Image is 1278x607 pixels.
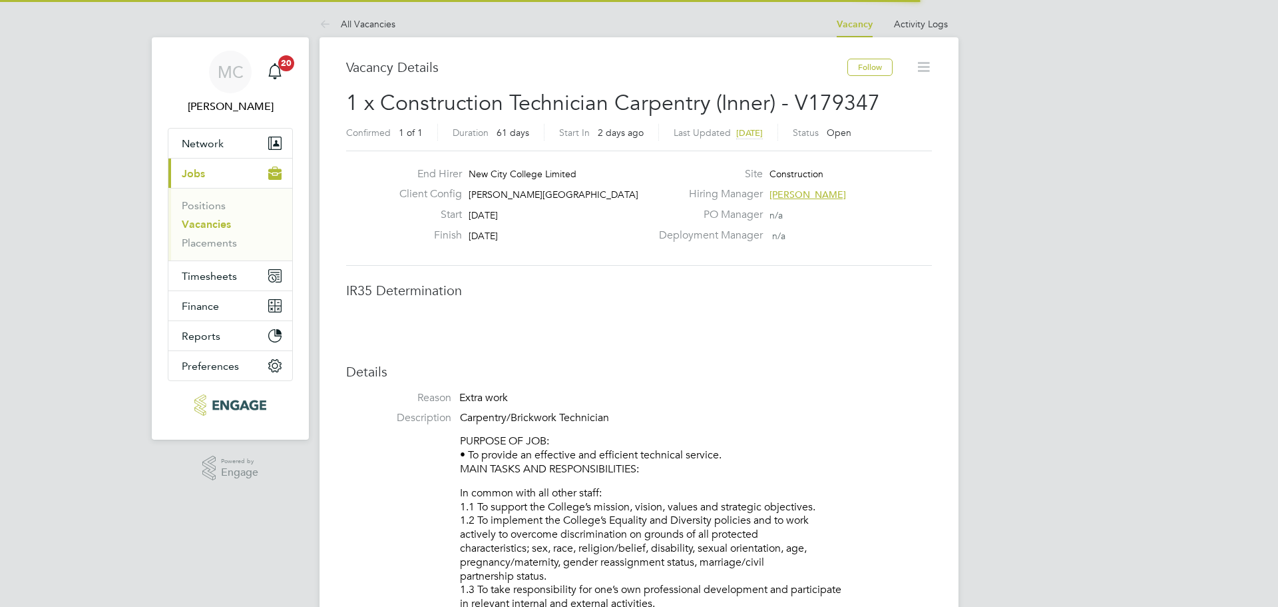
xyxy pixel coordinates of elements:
[389,167,462,181] label: End Hirer
[182,218,231,231] a: Vacancies
[469,209,498,221] span: [DATE]
[346,127,391,139] label: Confirmed
[182,270,237,283] span: Timesheets
[598,127,644,139] span: 2 days ago
[346,90,880,116] span: 1 x Construction Technician Carpentry (Inner) - V179347
[793,127,819,139] label: Status
[346,59,847,76] h3: Vacancy Details
[202,456,259,481] a: Powered byEngage
[346,363,932,380] h3: Details
[460,434,932,476] p: PURPOSE OF JOB: • To provide an effective and efficient technical service. MAIN TASKS AND RESPONS...
[168,99,293,115] span: Mark Carter
[469,189,638,201] span: [PERSON_NAME][GEOGRAPHIC_DATA]
[389,208,462,222] label: Start
[221,456,258,467] span: Powered by
[319,18,395,30] a: All Vacancies
[182,167,205,180] span: Jobs
[182,237,237,249] a: Placements
[769,209,783,221] span: n/a
[459,391,508,404] span: Extra work
[168,351,292,380] button: Preferences
[346,411,451,425] label: Description
[168,321,292,350] button: Reports
[559,127,590,139] label: Start In
[262,51,288,93] a: 20
[168,291,292,320] button: Finance
[847,59,893,76] button: Follow
[453,127,489,139] label: Duration
[769,189,846,201] span: [PERSON_NAME]
[736,127,763,139] span: [DATE]
[346,282,932,299] h3: IR35 Determination
[497,127,529,139] span: 61 days
[674,127,731,139] label: Last Updated
[460,411,932,425] p: Carpentry/Brickwork Technician
[182,300,219,312] span: Finance
[827,127,851,139] span: Open
[651,208,763,222] label: PO Manager
[182,360,239,372] span: Preferences
[194,394,266,416] img: xede-logo-retina.png
[168,51,293,115] a: MC[PERSON_NAME]
[182,330,220,342] span: Reports
[469,168,576,180] span: New City College Limited
[651,167,763,181] label: Site
[168,188,292,261] div: Jobs
[182,199,226,212] a: Positions
[168,394,293,416] a: Go to home page
[168,159,292,188] button: Jobs
[389,229,462,243] label: Finish
[218,63,244,81] span: MC
[469,230,498,242] span: [DATE]
[772,230,785,242] span: n/a
[346,391,451,405] label: Reason
[152,37,309,440] nav: Main navigation
[389,187,462,201] label: Client Config
[168,129,292,158] button: Network
[894,18,948,30] a: Activity Logs
[651,229,763,243] label: Deployment Manager
[182,137,224,150] span: Network
[278,55,294,71] span: 20
[221,467,258,478] span: Engage
[651,187,763,201] label: Hiring Manager
[399,127,423,139] span: 1 of 1
[168,261,292,291] button: Timesheets
[769,168,823,180] span: Construction
[837,19,873,30] a: Vacancy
